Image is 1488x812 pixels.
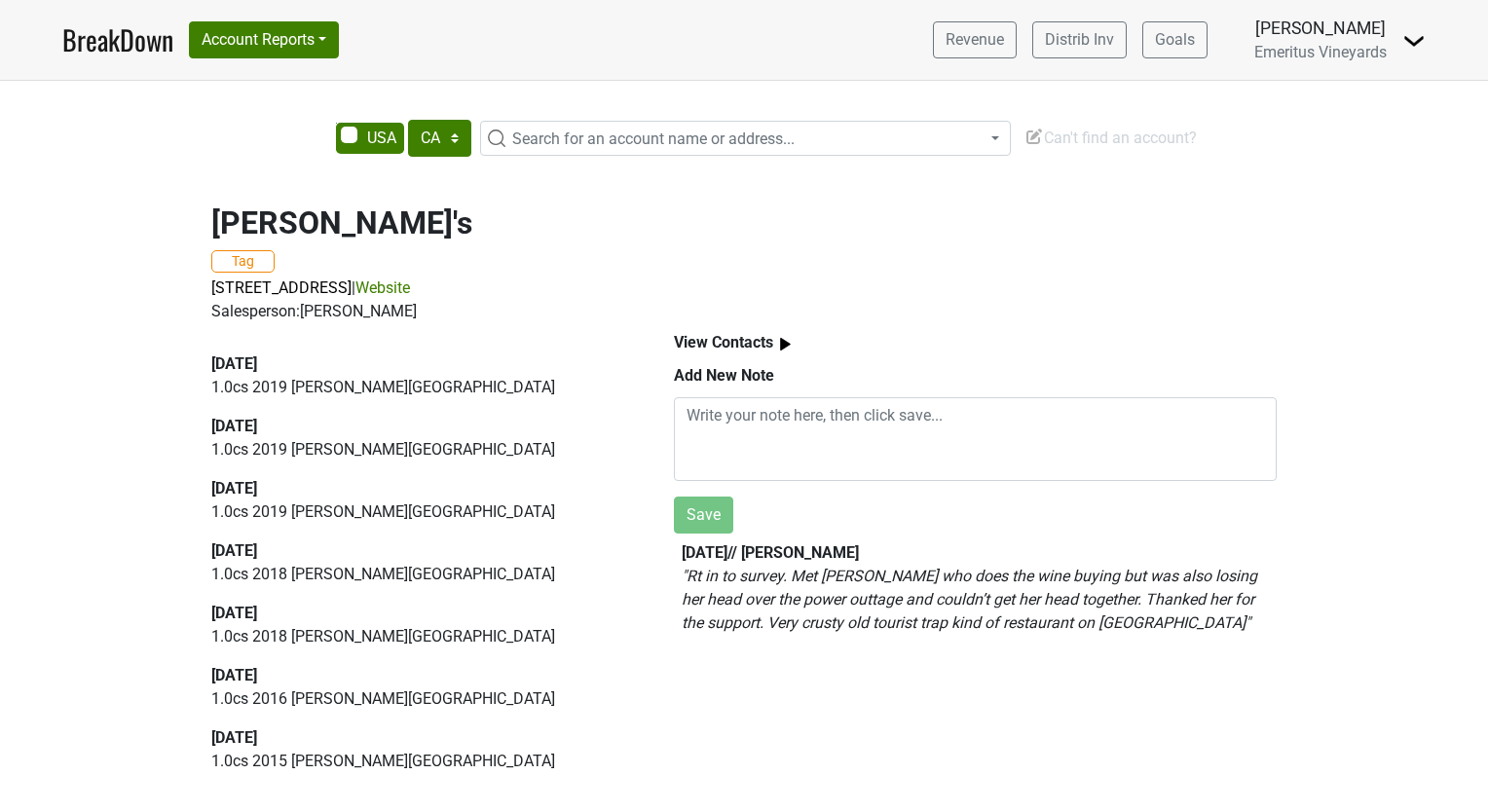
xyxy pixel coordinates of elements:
[211,277,1277,300] p: |
[189,21,339,58] button: Account Reports
[682,567,1257,632] em: " Rt in to survey. Met [PERSON_NAME] who does the wine buying but was also losing her head over t...
[211,300,1277,323] div: Salesperson: [PERSON_NAME]
[1024,127,1044,146] img: Edit
[512,129,795,148] span: Search for an account name or address...
[211,477,629,500] div: [DATE]
[355,278,410,297] a: Website
[211,664,629,687] div: [DATE]
[682,543,859,562] b: [DATE] // [PERSON_NAME]
[211,376,629,399] p: 1.0 cs 2019 [PERSON_NAME][GEOGRAPHIC_DATA]
[211,563,629,586] p: 1.0 cs 2018 [PERSON_NAME][GEOGRAPHIC_DATA]
[211,250,275,273] button: Tag
[1032,21,1127,58] a: Distrib Inv
[62,19,173,60] a: BreakDown
[211,602,629,625] div: [DATE]
[1254,43,1387,61] span: Emeritus Vineyards
[674,333,773,351] b: View Contacts
[211,625,629,648] p: 1.0 cs 2018 [PERSON_NAME][GEOGRAPHIC_DATA]
[1254,16,1387,41] div: [PERSON_NAME]
[211,415,629,438] div: [DATE]
[211,687,629,711] p: 1.0 cs 2016 [PERSON_NAME][GEOGRAPHIC_DATA]
[211,750,629,773] p: 1.0 cs 2015 [PERSON_NAME][GEOGRAPHIC_DATA]
[211,438,629,461] p: 1.0 cs 2019 [PERSON_NAME][GEOGRAPHIC_DATA]
[211,352,629,376] div: [DATE]
[211,278,352,297] a: [STREET_ADDRESS]
[1142,21,1208,58] a: Goals
[1024,129,1197,147] span: Can't find an account?
[211,726,629,750] div: [DATE]
[773,332,798,356] img: arrow_right.svg
[933,21,1017,58] a: Revenue
[211,500,629,524] p: 1.0 cs 2019 [PERSON_NAME][GEOGRAPHIC_DATA]
[674,497,733,534] button: Save
[1402,29,1426,53] img: Dropdown Menu
[211,204,1277,241] h2: [PERSON_NAME]'s
[211,539,629,563] div: [DATE]
[674,366,774,385] b: Add New Note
